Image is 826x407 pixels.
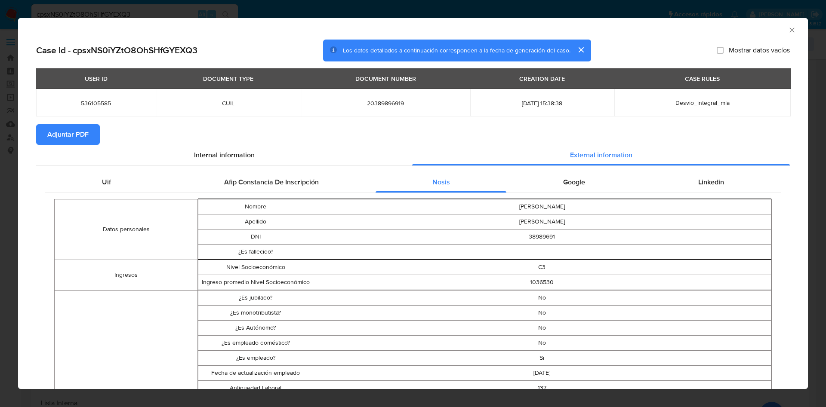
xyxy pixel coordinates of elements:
td: 38989691 [313,229,771,244]
td: 1036530 [313,275,771,290]
div: DOCUMENT NUMBER [350,71,421,86]
td: Antiguedad Laboral [198,380,313,395]
td: No [313,335,771,350]
td: ¿Es monotributista? [198,305,313,320]
td: No [313,305,771,320]
td: ¿Es empleado? [198,350,313,365]
td: [DATE] [313,365,771,380]
td: ¿Es fallecido? [198,244,313,259]
span: CUIL [166,99,290,107]
td: Fecha de actualización empleado [198,365,313,380]
span: [DATE] 15:38:38 [481,99,604,107]
td: ¿Es empleado doméstico? [198,335,313,350]
span: Uif [102,177,111,187]
td: ¿Es jubilado? [198,290,313,305]
td: Nivel Socioeconómico [198,260,313,275]
td: Nombre [198,199,313,214]
td: Si [313,350,771,365]
td: [PERSON_NAME] [313,199,771,214]
div: CREATION DATE [514,71,570,86]
div: CASE RULES [680,71,725,86]
td: No [313,290,771,305]
span: Linkedin [698,177,724,187]
td: ¿Es Autónomo? [198,320,313,335]
span: Adjuntar PDF [47,125,89,144]
span: Desvio_integral_mla [675,98,730,107]
td: [PERSON_NAME] [313,214,771,229]
input: Mostrar datos vacíos [717,47,724,54]
div: DOCUMENT TYPE [198,71,259,86]
span: Nosis [432,177,450,187]
td: No [313,320,771,335]
span: 536105585 [46,99,145,107]
td: C3 [313,260,771,275]
span: Afip Constancia De Inscripción [224,177,319,187]
div: closure-recommendation-modal [18,18,808,389]
span: Los datos detallados a continuación corresponden a la fecha de generación del caso. [343,46,570,55]
div: USER ID [80,71,113,86]
td: Ingreso promedio Nivel Socioeconómico [198,275,313,290]
td: Apellido [198,214,313,229]
button: Adjuntar PDF [36,124,100,145]
button: cerrar [570,40,591,60]
span: External information [570,150,632,160]
span: Internal information [194,150,255,160]
td: DNI [198,229,313,244]
button: Cerrar ventana [788,26,795,34]
td: Datos personales [55,199,198,260]
td: 137 [313,380,771,395]
h2: Case Id - cpsxNS0iYZtO8OhSHfGYEXQ3 [36,45,197,56]
span: Google [563,177,585,187]
td: Ingresos [55,260,198,290]
td: - [313,244,771,259]
div: Detailed info [36,145,790,165]
div: Detailed external info [45,172,781,193]
span: 20389896919 [311,99,460,107]
span: Mostrar datos vacíos [729,46,790,55]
